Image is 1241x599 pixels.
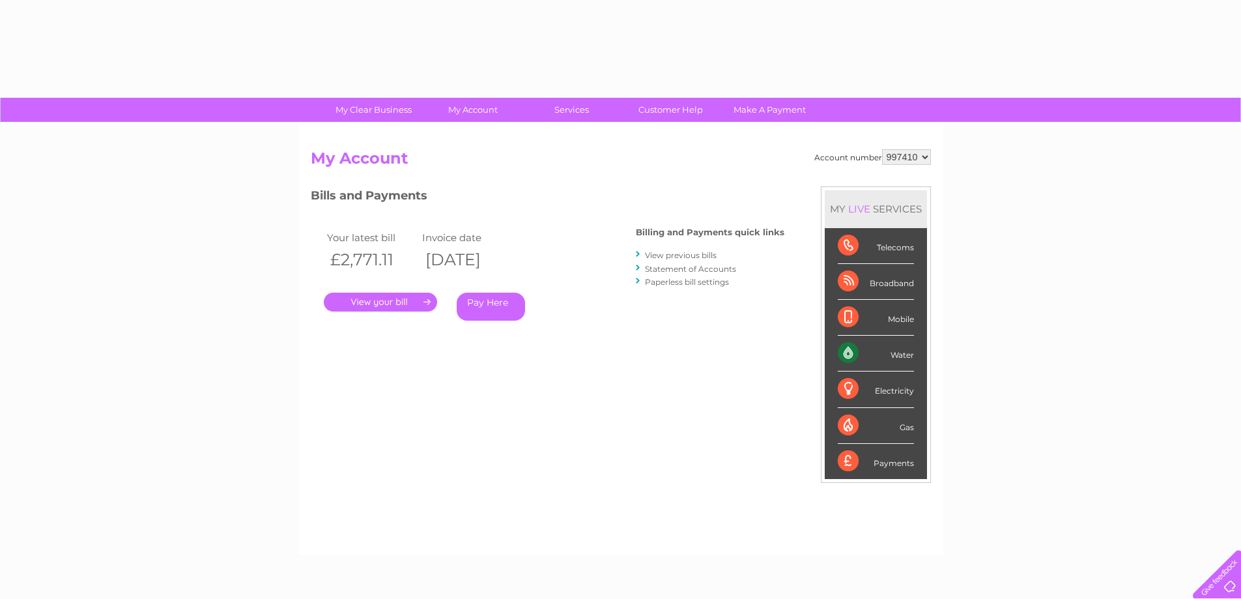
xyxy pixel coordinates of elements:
th: [DATE] [419,246,514,273]
div: Water [838,336,914,372]
div: Gas [838,408,914,444]
a: Paperless bill settings [645,277,729,287]
div: Broadband [838,264,914,300]
a: Services [518,98,625,122]
div: Electricity [838,372,914,407]
a: . [324,293,437,312]
h2: My Account [311,149,931,174]
div: Telecoms [838,228,914,264]
a: View previous bills [645,250,717,260]
a: My Account [419,98,526,122]
div: LIVE [846,203,873,215]
a: Pay Here [457,293,525,321]
div: Mobile [838,300,914,336]
a: Customer Help [617,98,724,122]
a: Make A Payment [716,98,823,122]
a: My Clear Business [320,98,427,122]
td: Your latest bill [324,229,419,246]
td: Invoice date [419,229,514,246]
h3: Bills and Payments [311,186,784,209]
div: Account number [814,149,931,165]
div: MY SERVICES [825,190,927,227]
div: Payments [838,444,914,479]
h4: Billing and Payments quick links [636,227,784,237]
th: £2,771.11 [324,246,419,273]
a: Statement of Accounts [645,264,736,274]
